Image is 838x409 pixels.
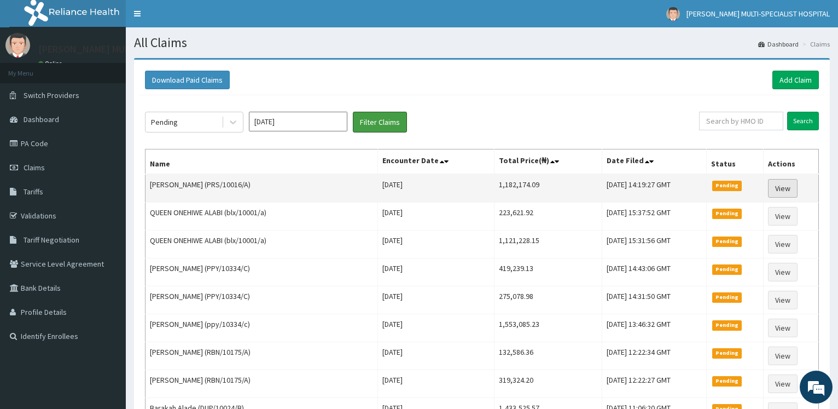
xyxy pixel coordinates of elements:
td: [DATE] 14:19:27 GMT [602,174,706,203]
a: View [768,291,798,309]
th: Status [706,149,764,175]
img: User Image [5,33,30,57]
span: Switch Providers [24,90,79,100]
span: Pending [712,181,742,191]
div: Chat with us now [57,61,184,76]
th: Encounter Date [377,149,494,175]
textarea: Type your message and hit 'Enter' [5,284,208,322]
td: [DATE] [377,174,494,203]
td: QUEEN ONEHIWE ALABI (blx/10001/a) [146,203,378,231]
div: Minimize live chat window [179,5,206,32]
td: [DATE] [377,231,494,258]
td: [DATE] 12:22:34 GMT [602,342,706,370]
input: Search [787,112,819,130]
td: 275,078.98 [494,286,602,314]
td: 319,324.20 [494,370,602,398]
td: [DATE] 15:31:56 GMT [602,231,706,258]
td: 132,586.36 [494,342,602,370]
button: Download Paid Claims [145,71,230,89]
td: [DATE] [377,258,494,286]
td: [DATE] 14:43:06 GMT [602,258,706,286]
a: View [768,347,798,365]
a: View [768,263,798,281]
h1: All Claims [134,36,830,50]
td: 1,182,174.09 [494,174,602,203]
th: Name [146,149,378,175]
td: 223,621.92 [494,203,602,231]
a: View [768,179,798,198]
span: Tariff Negotiation [24,235,79,245]
span: We're online! [63,130,151,241]
div: Pending [151,117,178,128]
td: [DATE] [377,314,494,342]
td: [PERSON_NAME] (RBN/10175/A) [146,370,378,398]
a: Dashboard [758,39,799,49]
td: [DATE] 15:37:52 GMT [602,203,706,231]
td: [DATE] [377,286,494,314]
td: [DATE] [377,342,494,370]
span: Pending [712,264,742,274]
td: [PERSON_NAME] (RBN/10175/A) [146,342,378,370]
button: Filter Claims [353,112,407,133]
td: [PERSON_NAME] (PRS/10016/A) [146,174,378,203]
a: Online [38,60,65,67]
a: View [768,319,798,337]
span: Pending [712,209,742,218]
span: Dashboard [24,114,59,124]
th: Actions [764,149,819,175]
a: Add Claim [772,71,819,89]
th: Date Filed [602,149,706,175]
span: Pending [712,376,742,386]
a: View [768,235,798,254]
a: View [768,375,798,393]
td: [DATE] 14:31:50 GMT [602,286,706,314]
td: [PERSON_NAME] (PPY/10334/C) [146,286,378,314]
td: [PERSON_NAME] (ppy/10334/c) [146,314,378,342]
img: User Image [666,7,680,21]
td: [DATE] 13:46:32 GMT [602,314,706,342]
td: [DATE] [377,203,494,231]
td: QUEEN ONEHIWE ALABI (blx/10001/a) [146,231,378,258]
span: [PERSON_NAME] MULTI-SPECIALIST HOSPITAL [686,9,830,19]
td: [DATE] [377,370,494,398]
a: View [768,207,798,226]
li: Claims [800,39,830,49]
input: Select Month and Year [249,112,347,131]
p: [PERSON_NAME] MULTI-SPECIALIST HOSPITAL [38,44,234,54]
span: Pending [712,348,742,358]
span: Pending [712,292,742,302]
th: Total Price(₦) [494,149,602,175]
td: 1,553,085.23 [494,314,602,342]
td: [DATE] 12:22:27 GMT [602,370,706,398]
span: Pending [712,320,742,330]
input: Search by HMO ID [699,112,783,130]
span: Tariffs [24,187,43,197]
td: [PERSON_NAME] (PPY/10334/C) [146,258,378,286]
td: 1,121,228.15 [494,231,602,258]
img: d_794563401_company_1708531726252_794563401 [20,55,44,82]
span: Claims [24,163,45,172]
td: 419,239.13 [494,258,602,286]
span: Pending [712,237,742,246]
